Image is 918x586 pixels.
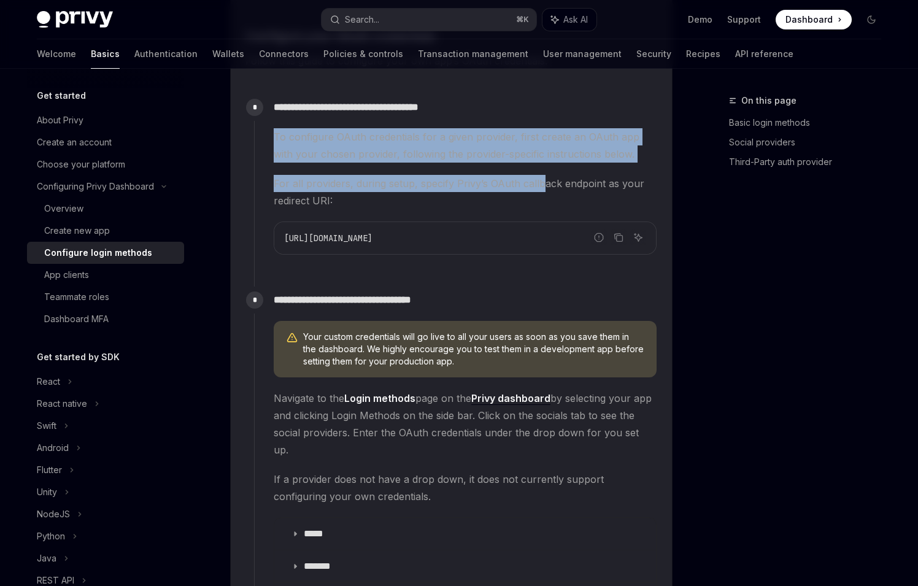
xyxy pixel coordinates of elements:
[563,13,588,26] span: Ask AI
[286,332,298,344] svg: Warning
[516,15,529,25] span: ⌘ K
[37,396,87,411] div: React native
[345,12,379,27] div: Search...
[686,39,720,69] a: Recipes
[212,39,244,69] a: Wallets
[543,39,622,69] a: User management
[27,308,184,330] a: Dashboard MFA
[134,39,198,69] a: Authentication
[37,39,76,69] a: Welcome
[37,350,120,364] h5: Get started by SDK
[27,242,184,264] a: Configure login methods
[44,268,89,282] div: App clients
[274,471,657,505] span: If a provider does not have a drop down, it does not currently support configuring your own crede...
[727,13,761,26] a: Support
[274,175,657,209] span: For all providers, during setup, specify Privy’s OAuth callback endpoint as your redirect URI:
[37,441,69,455] div: Android
[862,10,881,29] button: Toggle dark mode
[344,392,415,404] strong: Login methods
[542,9,596,31] button: Ask AI
[418,39,528,69] a: Transaction management
[259,39,309,69] a: Connectors
[630,229,646,245] button: Ask AI
[729,152,891,172] a: Third-Party auth provider
[37,485,57,499] div: Unity
[636,39,671,69] a: Security
[27,198,184,220] a: Overview
[37,551,56,566] div: Java
[729,113,891,133] a: Basic login methods
[274,128,657,163] span: To configure OAuth credentials for a given provider, first create an OAuth app with your chosen p...
[44,201,83,216] div: Overview
[785,13,833,26] span: Dashboard
[44,223,110,238] div: Create new app
[322,9,536,31] button: Search...⌘K
[44,245,152,260] div: Configure login methods
[44,290,109,304] div: Teammate roles
[611,229,627,245] button: Copy the contents from the code block
[688,13,712,26] a: Demo
[27,153,184,175] a: Choose your platform
[37,88,86,103] h5: Get started
[37,11,113,28] img: dark logo
[729,133,891,152] a: Social providers
[37,418,56,433] div: Swift
[741,93,796,108] span: On this page
[37,507,70,522] div: NodeJS
[591,229,607,245] button: Report incorrect code
[91,39,120,69] a: Basics
[37,179,154,194] div: Configuring Privy Dashboard
[735,39,793,69] a: API reference
[303,331,644,368] span: Your custom credentials will go live to all your users as soon as you save them in the dashboard....
[44,312,109,326] div: Dashboard MFA
[323,39,403,69] a: Policies & controls
[27,264,184,286] a: App clients
[27,131,184,153] a: Create an account
[37,374,60,389] div: React
[37,113,83,128] div: About Privy
[27,109,184,131] a: About Privy
[471,392,550,405] a: Privy dashboard
[27,220,184,242] a: Create new app
[284,233,372,244] span: [URL][DOMAIN_NAME]
[37,135,112,150] div: Create an account
[776,10,852,29] a: Dashboard
[274,390,657,458] span: Navigate to the page on the by selecting your app and clicking Login Methods on the side bar. Cli...
[37,529,65,544] div: Python
[37,157,125,172] div: Choose your platform
[27,286,184,308] a: Teammate roles
[37,463,62,477] div: Flutter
